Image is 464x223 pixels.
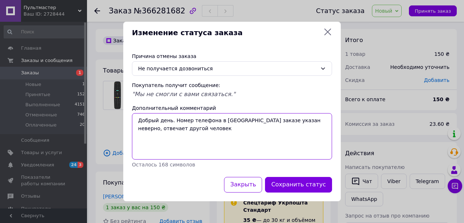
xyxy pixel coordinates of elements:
[265,177,332,193] button: Сохранить статус
[132,82,332,89] div: Покупатель получит сообщение:
[132,162,195,168] span: Осталось 168 символов
[132,91,236,98] span: "Мы не смогли с вами связаться."
[132,113,332,160] textarea: Добрый день. Номер телефона в [GEOGRAPHIC_DATA] заказе указан неверно, отвечает другой человек
[132,105,216,111] label: Дополнительный комментарий
[132,28,320,38] span: Изменение статуса заказа
[132,53,332,60] div: Причина отмены заказа
[224,177,262,193] button: Закрыть
[138,65,317,73] div: Не получается дозвониться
